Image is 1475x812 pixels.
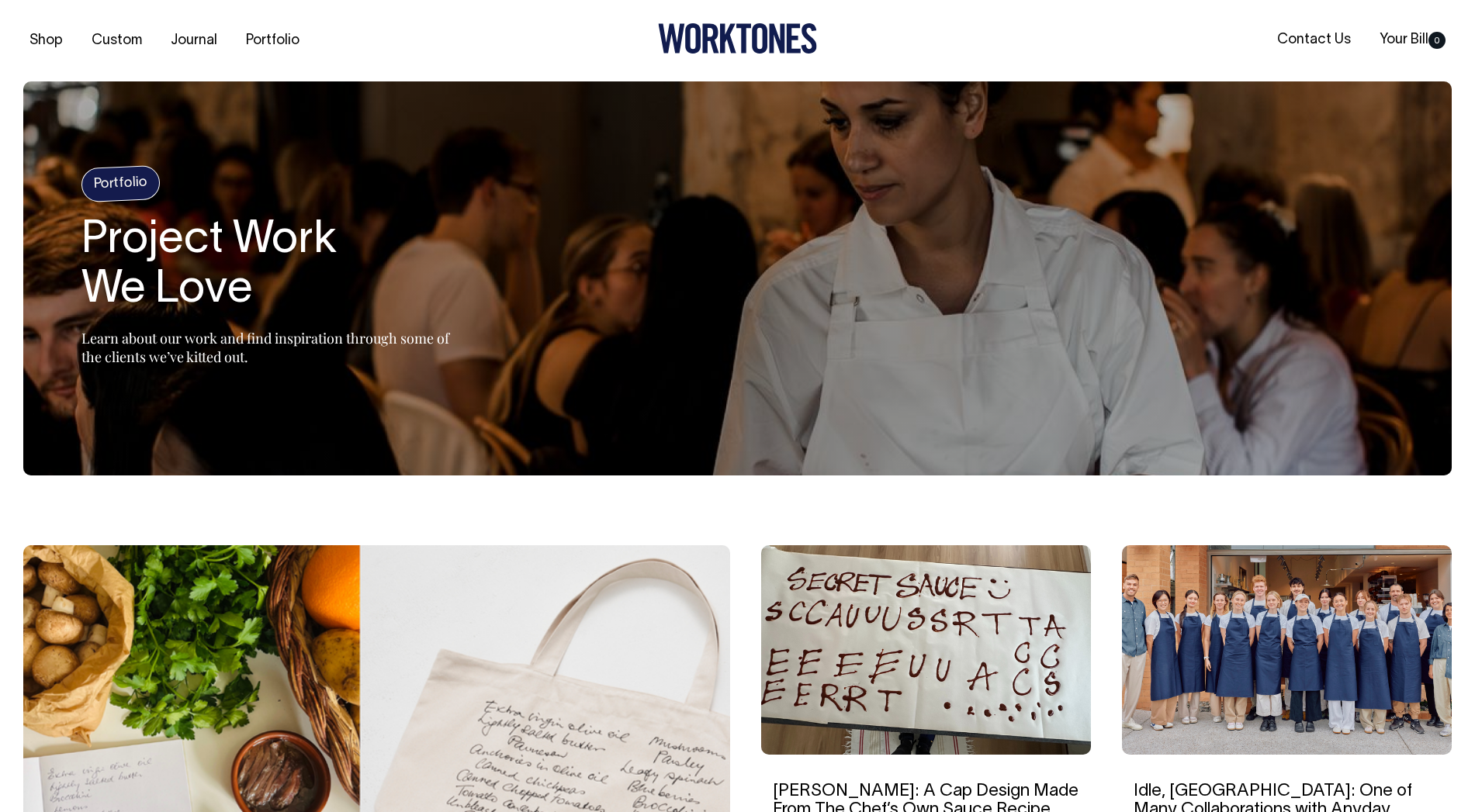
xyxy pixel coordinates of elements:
img: Idle, Brisbane: One of Many Collaborations with Anyday Hospitality [1122,545,1452,755]
a: Portfolio [240,28,306,54]
span: 0 [1428,32,1446,49]
a: Journal [164,28,223,54]
img: Rosheen Kaul: A Cap Design Made From The Chef’s Own Sauce Recipe [761,545,1091,755]
a: Custom [85,28,148,54]
h4: Portfolio [81,165,161,202]
a: Shop [23,28,69,54]
a: Your Bill0 [1373,27,1452,53]
h1: Project Work We Love [81,216,469,316]
p: Learn about our work and find inspiration through some of the clients we’ve kitted out. [81,329,469,366]
a: Contact Us [1271,27,1357,53]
